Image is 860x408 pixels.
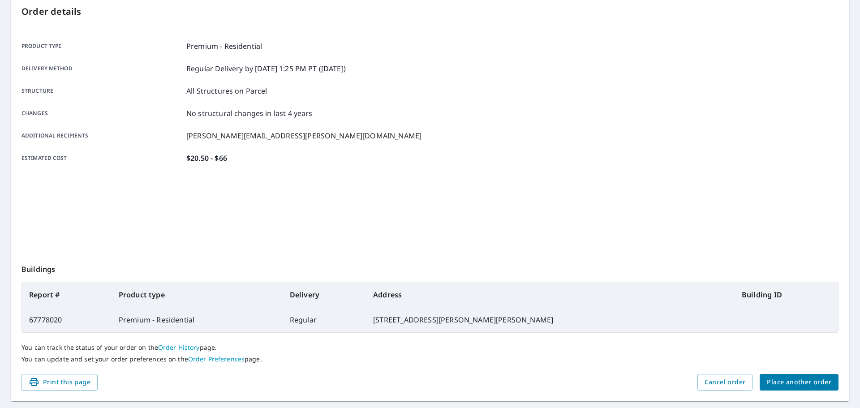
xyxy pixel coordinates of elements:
[21,108,183,119] p: Changes
[283,282,366,307] th: Delivery
[186,41,262,52] p: Premium - Residential
[21,374,98,391] button: Print this page
[186,86,267,96] p: All Structures on Parcel
[21,86,183,96] p: Structure
[186,108,313,119] p: No structural changes in last 4 years
[366,307,735,332] td: [STREET_ADDRESS][PERSON_NAME][PERSON_NAME]
[735,282,838,307] th: Building ID
[158,343,200,352] a: Order History
[760,374,838,391] button: Place another order
[705,377,746,388] span: Cancel order
[366,282,735,307] th: Address
[767,377,831,388] span: Place another order
[21,130,183,141] p: Additional recipients
[188,355,245,363] a: Order Preferences
[112,282,283,307] th: Product type
[21,344,838,352] p: You can track the status of your order on the page.
[186,130,421,141] p: [PERSON_NAME][EMAIL_ADDRESS][PERSON_NAME][DOMAIN_NAME]
[22,307,112,332] td: 67778020
[21,5,838,18] p: Order details
[21,253,838,282] p: Buildings
[186,153,227,163] p: $20.50 - $66
[22,282,112,307] th: Report #
[186,63,346,74] p: Regular Delivery by [DATE] 1:25 PM PT ([DATE])
[21,41,183,52] p: Product type
[21,63,183,74] p: Delivery method
[112,307,283,332] td: Premium - Residential
[21,355,838,363] p: You can update and set your order preferences on the page.
[697,374,753,391] button: Cancel order
[29,377,90,388] span: Print this page
[21,153,183,163] p: Estimated cost
[283,307,366,332] td: Regular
